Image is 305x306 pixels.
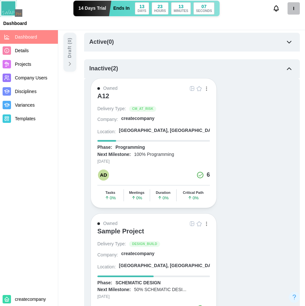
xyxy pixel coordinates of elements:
div: Owned [103,220,117,227]
div: DAYS [137,9,146,13]
span: createcompany [15,297,46,302]
div: A12 [97,92,109,100]
img: Empty Star [197,86,202,91]
div: AD [98,170,109,181]
div: Phase: [97,144,112,151]
div: Critical Path [183,191,203,195]
a: Open Project Grid [189,85,196,92]
div: Location: [97,129,116,135]
span: Dashboard [15,34,37,40]
div: 6 [207,171,210,180]
div: MINUTES [174,9,188,13]
span: 0 % [188,195,199,200]
span: DESIGN_BUILD [132,241,157,247]
div: Inactive ( 2 ) [89,64,118,73]
div: Duration [156,191,170,195]
a: Open Project Grid [189,220,196,227]
div: Company: [97,252,118,258]
span: Variances [15,102,35,108]
div: [GEOGRAPHIC_DATA], [GEOGRAPHIC_DATA] [119,263,218,269]
div: Tasks [105,191,115,195]
img: Grid Icon [190,86,195,91]
div: Programming [115,144,145,151]
a: createcompany [121,251,210,259]
a: createcompany [121,115,210,124]
div: HOURS [154,9,166,13]
div: 07 [202,4,207,9]
button: Notifications [271,3,282,14]
div: [DATE] [97,294,210,300]
div: 13 [179,4,184,9]
div: Phase: [97,280,112,286]
img: Empty Star [197,221,202,226]
span: Details [15,48,29,53]
div: createcompany [121,115,155,122]
div: 14 Days Trial [73,1,112,16]
div: createcompany [121,251,155,257]
div: Draft ( 0 ) [66,38,73,58]
a: Grid Icon [189,85,196,92]
a: Sample Project [97,227,210,241]
div: 23 [158,4,163,9]
div: Sample Project [97,227,144,235]
div: Delivery Type: [97,106,126,112]
a: A12 [97,92,210,106]
div: Next Milestone: [97,287,131,293]
span: Projects [15,62,31,67]
div: Delivery Type: [97,241,126,247]
a: invitecompanyuser1 [288,2,300,15]
div: Active ( 0 ) [89,38,114,47]
span: Company Users [15,75,47,80]
span: 0 % [105,195,116,200]
span: Disciplines [15,89,37,94]
div: Location: [97,264,116,270]
div: Meetings [129,191,145,195]
div: Next Milestone: [97,151,131,158]
span: 0 % [131,195,142,200]
div: SECONDS [196,9,212,13]
img: Grid Icon [190,221,195,226]
span: CM_AT_RISK [132,106,153,112]
button: Empty Star [196,85,203,92]
div: Dashboard [3,21,27,26]
div: Owned [103,85,117,92]
span: 0 % [158,195,169,200]
div: 50% SCHEMATIC DESI... [134,287,186,293]
div: 100% Programming [134,151,174,158]
a: Grid Icon [189,220,196,227]
button: Empty Star [196,220,203,227]
div: Company: [97,116,118,123]
div: I [288,2,300,15]
div: [DATE] [97,159,210,165]
div: Ends In [113,5,130,12]
div: 13 [139,4,145,9]
div: SCHEMATIC DESIGN [115,280,161,286]
span: Templates [15,116,36,121]
div: [GEOGRAPHIC_DATA], [GEOGRAPHIC_DATA] [119,127,218,134]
